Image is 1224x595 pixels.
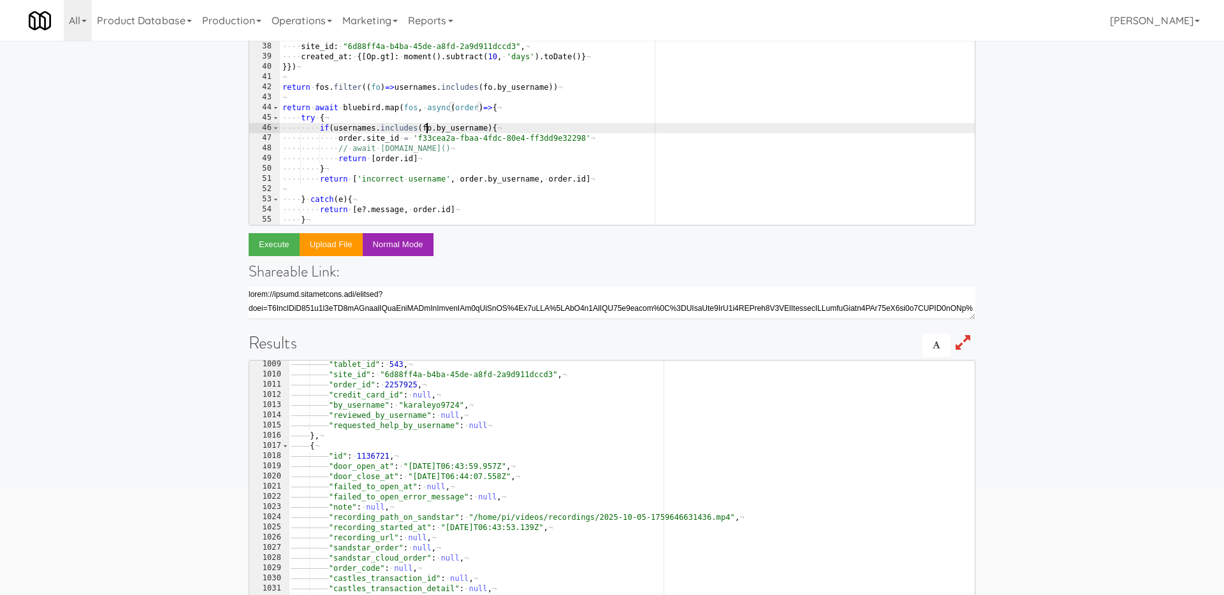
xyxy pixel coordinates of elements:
div: 1020 [249,471,289,482]
div: 1023 [249,502,289,512]
div: 42 [249,82,280,92]
div: 43 [249,92,280,103]
div: 52 [249,184,280,194]
div: 1028 [249,553,289,563]
div: 54 [249,204,280,215]
div: 1010 [249,369,289,380]
div: 1027 [249,543,289,553]
div: 44 [249,103,280,113]
div: 45 [249,113,280,123]
div: 41 [249,72,280,82]
div: 49 [249,154,280,164]
div: 1026 [249,533,289,543]
button: Upload file [300,233,363,256]
h1: Results [249,334,975,352]
div: 1022 [249,492,289,502]
div: 1013 [249,400,289,410]
div: 1015 [249,420,289,431]
div: 1009 [249,359,289,369]
div: 1014 [249,410,289,420]
div: 1018 [249,451,289,461]
div: 40 [249,62,280,72]
div: 39 [249,52,280,62]
div: 1024 [249,512,289,522]
div: 51 [249,174,280,184]
div: 1012 [249,390,289,400]
div: 1011 [249,380,289,390]
div: 1031 [249,584,289,594]
div: 1030 [249,573,289,584]
div: 1016 [249,431,289,441]
div: 1029 [249,563,289,573]
div: 1017 [249,441,289,451]
div: 50 [249,164,280,174]
div: 55 [249,215,280,225]
div: 53 [249,194,280,204]
div: 48 [249,143,280,154]
button: Normal Mode [363,233,433,256]
div: 1019 [249,461,289,471]
h4: Shareable Link: [249,263,975,280]
textarea: lorem://ipsumd.sitametcons.adi/elitsed?doei=T4IncIDiD9%8UTLABOre%0E%2D6Ma6aL34Eni3ad8mIniMVeNIAMQ... [249,287,975,319]
div: 1021 [249,482,289,492]
img: Micromart [29,10,51,32]
div: 47 [249,133,280,143]
button: Execute [249,233,300,256]
div: 46 [249,123,280,133]
div: 1025 [249,522,289,533]
div: 38 [249,41,280,52]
